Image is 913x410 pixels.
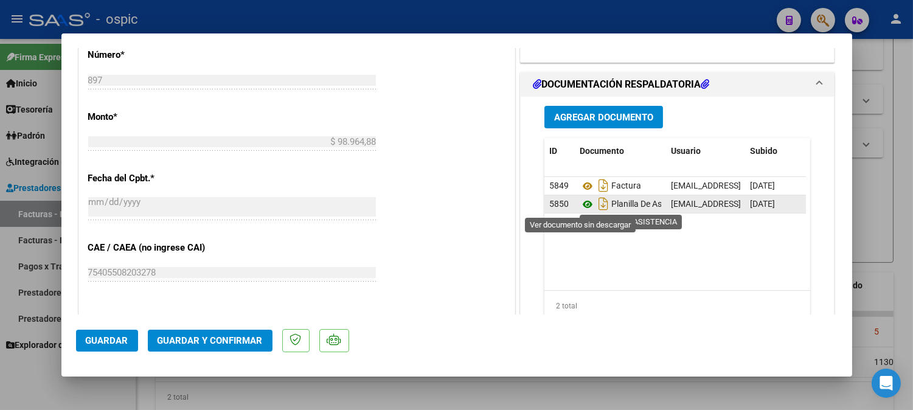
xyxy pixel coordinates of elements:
[580,146,624,156] span: Documento
[554,112,653,123] span: Agregar Documento
[750,146,777,156] span: Subido
[521,97,835,349] div: DOCUMENTACIÓN RESPALDATORIA
[88,172,213,186] p: Fecha del Cpbt.
[148,330,273,352] button: Guardar y Confirmar
[549,199,569,209] span: 5850
[575,138,666,164] datatable-header-cell: Documento
[76,330,138,352] button: Guardar
[580,181,641,191] span: Factura
[595,176,611,195] i: Descargar documento
[595,194,611,214] i: Descargar documento
[533,77,709,92] h1: DOCUMENTACIÓN RESPALDATORIA
[88,48,213,62] p: Número
[86,335,128,346] span: Guardar
[580,200,691,209] span: Planilla De Asistencia
[671,181,877,190] span: [EMAIL_ADDRESS][DOMAIN_NAME] - [PERSON_NAME]
[544,106,663,128] button: Agregar Documento
[750,199,775,209] span: [DATE]
[671,199,877,209] span: [EMAIL_ADDRESS][DOMAIN_NAME] - [PERSON_NAME]
[872,369,901,398] div: Open Intercom Messenger
[521,72,835,97] mat-expansion-panel-header: DOCUMENTACIÓN RESPALDATORIA
[158,335,263,346] span: Guardar y Confirmar
[88,110,213,124] p: Monto
[666,138,745,164] datatable-header-cell: Usuario
[549,146,557,156] span: ID
[750,181,775,190] span: [DATE]
[745,138,806,164] datatable-header-cell: Subido
[544,291,811,321] div: 2 total
[544,138,575,164] datatable-header-cell: ID
[671,146,701,156] span: Usuario
[88,241,213,255] p: CAE / CAEA (no ingrese CAI)
[549,181,569,190] span: 5849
